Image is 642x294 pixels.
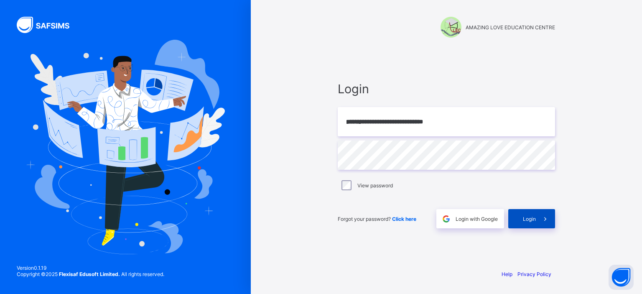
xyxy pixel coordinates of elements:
[26,40,225,254] img: Hero Image
[456,216,498,222] span: Login with Google
[523,216,536,222] span: Login
[17,265,164,271] span: Version 0.1.19
[466,24,555,31] span: AMAZING LOVE EDUCATION CENTRE
[17,17,79,33] img: SAFSIMS Logo
[17,271,164,277] span: Copyright © 2025 All rights reserved.
[357,182,393,189] label: View password
[502,271,512,277] a: Help
[59,271,120,277] strong: Flexisaf Edusoft Limited.
[338,82,555,96] span: Login
[392,216,416,222] a: Click here
[517,271,551,277] a: Privacy Policy
[609,265,634,290] button: Open asap
[338,216,416,222] span: Forgot your password?
[441,214,451,224] img: google.396cfc9801f0270233282035f929180a.svg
